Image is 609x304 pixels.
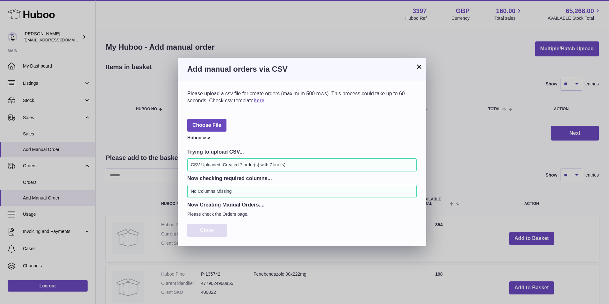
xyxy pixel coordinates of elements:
p: Please check the Orders page. [187,211,417,217]
div: No Columns Missing [187,185,417,198]
div: Huboo.csv [187,133,417,141]
button: × [415,63,423,70]
h3: Add manual orders via CSV [187,64,417,74]
h3: Trying to upload CSV... [187,148,417,155]
h3: Now Creating Manual Orders.... [187,201,417,208]
span: Choose File [187,119,226,132]
a: here [254,98,264,103]
div: Please upload a csv file for create orders (maximum 500 rows). This process could take up to 60 s... [187,90,417,104]
span: Close [200,227,214,233]
h3: Now checking required columns... [187,175,417,182]
div: CSV Uploaded. Created 7 order(s) with 7 line(s) [187,158,417,171]
button: Close [187,224,227,237]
